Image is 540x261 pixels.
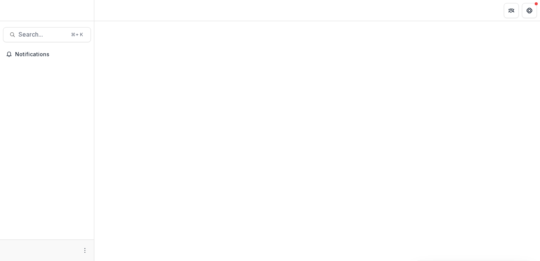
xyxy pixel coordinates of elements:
span: Search... [18,31,66,38]
button: Partners [504,3,519,18]
div: ⌘ + K [69,31,85,39]
button: More [80,246,89,255]
button: Search... [3,27,91,42]
button: Get Help [522,3,537,18]
span: Notifications [15,51,88,58]
button: Notifications [3,48,91,60]
nav: breadcrumb [97,5,129,16]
